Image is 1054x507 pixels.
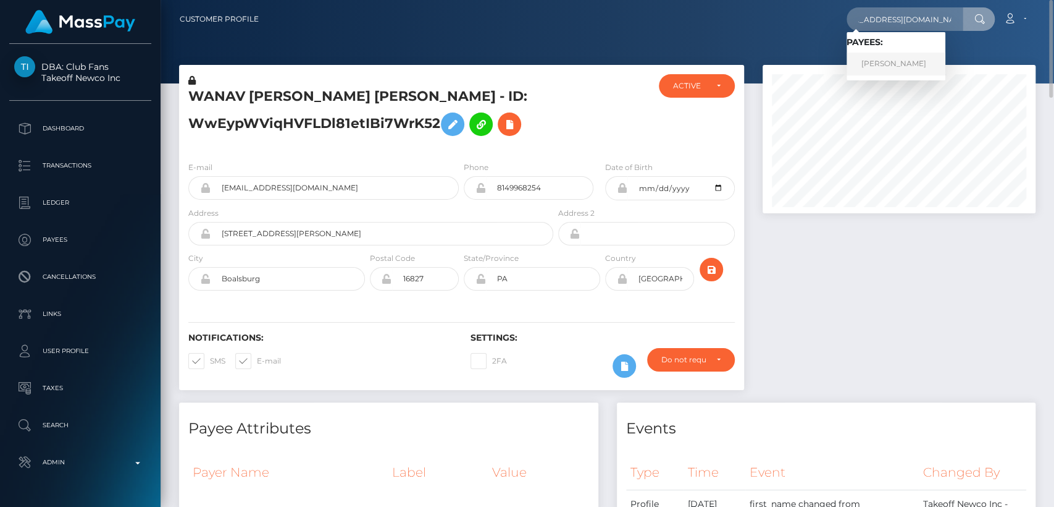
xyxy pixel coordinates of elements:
[673,81,706,91] div: ACTIVE
[9,262,151,292] a: Cancellations
[188,162,212,173] label: E-mail
[659,74,734,98] button: ACTIVE
[647,348,734,372] button: Do not require
[745,456,919,490] th: Event
[188,418,589,440] h4: Payee Attributes
[464,253,519,264] label: State/Province
[235,353,281,369] label: E-mail
[188,87,546,142] h5: WANAV [PERSON_NAME] [PERSON_NAME] - ID: WwEypWViqHVFLDl81etIBi7WrK52
[188,253,203,264] label: City
[9,113,151,144] a: Dashboard
[370,253,415,264] label: Postal Code
[626,456,684,490] th: Type
[605,162,653,173] label: Date of Birth
[14,156,146,175] p: Transactions
[188,456,388,489] th: Payer Name
[14,453,146,472] p: Admin
[488,456,589,489] th: Value
[9,150,151,181] a: Transactions
[9,187,151,218] a: Ledger
[14,231,146,249] p: Payees
[847,53,945,75] a: [PERSON_NAME]
[471,333,734,343] h6: Settings:
[626,418,1027,440] h4: Events
[9,299,151,330] a: Links
[558,208,595,219] label: Address 2
[388,456,488,489] th: Label
[847,37,945,48] h6: Payees:
[188,353,225,369] label: SMS
[180,6,259,32] a: Customer Profile
[684,456,745,490] th: Time
[14,56,35,77] img: Takeoff Newco Inc
[661,355,706,365] div: Do not require
[847,7,963,31] input: Search...
[919,456,1026,490] th: Changed By
[9,373,151,404] a: Taxes
[188,208,219,219] label: Address
[14,305,146,323] p: Links
[14,268,146,286] p: Cancellations
[9,447,151,478] a: Admin
[9,410,151,441] a: Search
[14,379,146,398] p: Taxes
[464,162,488,173] label: Phone
[9,224,151,255] a: Payees
[25,10,135,34] img: MassPay Logo
[14,342,146,360] p: User Profile
[471,353,507,369] label: 2FA
[605,253,636,264] label: Country
[14,119,146,138] p: Dashboard
[9,61,151,83] span: DBA: Club Fans Takeoff Newco Inc
[14,194,146,212] p: Ledger
[9,336,151,367] a: User Profile
[14,416,146,435] p: Search
[188,333,452,343] h6: Notifications:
